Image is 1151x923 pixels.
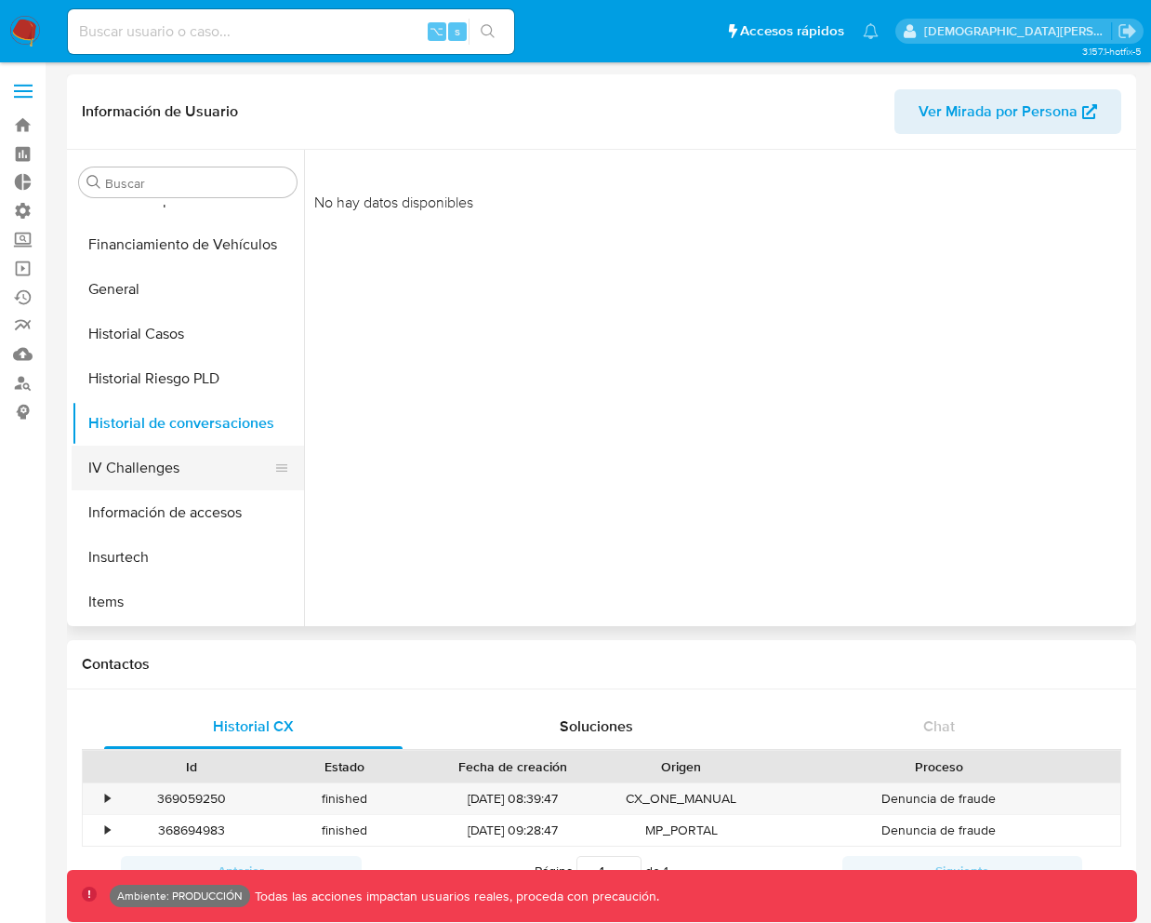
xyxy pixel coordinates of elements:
div: MP_PORTAL [604,815,757,846]
div: Proceso [771,757,1107,776]
span: s [455,22,460,40]
div: finished [268,783,420,814]
button: Anterior [121,856,362,886]
button: Historial Riesgo PLD [72,356,304,401]
button: search-icon [469,19,507,45]
span: 1 [664,862,668,880]
h1: Información de Usuario [82,102,238,121]
div: Denuncia de fraude [758,815,1120,846]
button: Insurtech [72,535,304,580]
div: [DATE] 09:28:47 [420,815,604,846]
div: • [105,822,110,839]
p: Ambiente: PRODUCCIÓN [117,892,243,900]
button: Buscar [86,175,101,190]
div: Estado [281,757,407,776]
div: Id [128,757,255,776]
button: Ver Mirada por Persona [894,89,1121,134]
a: Notificaciones [863,23,879,39]
p: jesus.vallezarante@mercadolibre.com.co [924,22,1112,40]
div: [DATE] 08:39:47 [420,783,604,814]
div: • [105,790,110,808]
div: Fecha de creación [433,757,591,776]
button: Siguiente [842,856,1083,886]
button: General [72,267,304,312]
button: Financiamiento de Vehículos [72,222,304,267]
span: Página de [535,856,668,886]
h1: Contactos [82,655,1121,674]
p: Todas las acciones impactan usuarios reales, proceda con precaución. [250,888,659,905]
span: Historial CX [213,716,294,737]
button: Historial Casos [72,312,304,356]
span: ⌥ [430,22,443,40]
button: Items [72,580,304,624]
span: Soluciones [560,716,633,737]
div: Origen [617,757,744,776]
input: Buscar [105,175,289,192]
button: Información de accesos [72,490,304,535]
span: Chat [923,716,955,737]
input: Buscar usuario o caso... [68,20,514,44]
button: Historial de conversaciones [72,401,304,446]
div: Denuncia de fraude [758,783,1120,814]
div: 369059250 [115,783,268,814]
span: Ver Mirada por Persona [919,89,1078,134]
div: 368694983 [115,815,268,846]
button: IV Challenges [72,446,289,490]
div: CX_ONE_MANUAL [604,783,757,814]
div: finished [268,815,420,846]
a: Salir [1118,21,1137,41]
span: Accesos rápidos [740,21,844,41]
